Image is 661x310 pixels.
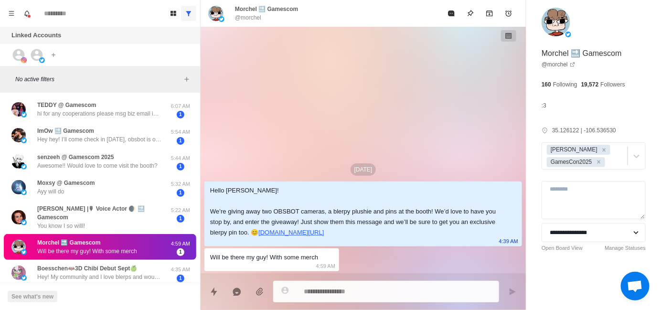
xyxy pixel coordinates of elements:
[37,238,100,247] p: Morchel 🔜 Gamescom
[210,252,318,263] div: Will be there my guy! With some merch
[581,80,599,89] p: 19,572
[219,16,224,22] img: picture
[542,244,583,252] a: Open Board View
[169,102,192,110] p: 6:07 AM
[548,145,599,155] div: [PERSON_NAME]
[37,153,114,161] p: senzeeh @ Gamescom 2025
[177,189,184,197] span: 1
[565,32,571,37] img: picture
[177,275,184,282] span: 1
[11,154,26,169] img: picture
[316,261,335,271] p: 4:59 AM
[11,240,26,254] img: picture
[499,4,518,23] button: Add reminder
[169,266,192,274] p: 4:35 AM
[594,157,604,167] div: Remove GamesCon2025
[621,272,650,300] a: Open chat
[542,8,570,36] img: picture
[605,244,646,252] a: Manage Statuses
[553,80,577,89] p: Following
[204,282,224,301] button: Quick replies
[169,240,192,248] p: 4:59 AM
[11,31,61,40] p: Linked Accounts
[21,249,27,255] img: picture
[177,111,184,118] span: 1
[11,180,26,194] img: picture
[177,248,184,256] span: 1
[4,6,19,21] button: Menu
[11,266,26,280] img: picture
[37,222,85,230] p: You know I so willl!
[542,100,546,111] p: :3
[351,163,376,176] p: [DATE]
[258,229,324,236] a: [DOMAIN_NAME][URL]
[37,264,137,273] p: Boesschen🦇3D Chibi Debut Sept🍏
[37,247,137,256] p: Will be there my guy! With some merch
[548,157,594,167] div: GamesCon2025
[8,291,57,302] button: See what's new
[169,154,192,162] p: 5:44 AM
[37,109,161,118] p: hi for any cooperations please msg biz email in bio! thanks
[480,4,499,23] button: Archive
[21,112,27,118] img: picture
[181,6,196,21] button: Show all conversations
[442,4,461,23] button: Mark as read
[461,4,480,23] button: Pin
[542,80,551,89] p: 160
[177,215,184,223] span: 1
[37,127,94,135] p: ImOw 🔜 Gamescom
[177,163,184,171] span: 1
[601,80,625,89] p: Followers
[37,273,161,281] p: Hey! My community and I love blerps and would love to have a look on 2.0 beta!
[177,137,184,145] span: 1
[235,5,298,13] p: Morchel 🔜 Gamescom
[11,210,26,224] img: picture
[11,128,26,142] img: picture
[227,282,246,301] button: Reply with AI
[37,161,158,170] p: Awesome!! Would love to come visit the booth?
[542,60,576,69] a: @morchel
[181,74,192,85] button: Add filters
[48,49,59,61] button: Add account
[37,204,169,222] p: [PERSON_NAME] |🎙 Voice Actor 🌒 🔜 Gamescom
[37,187,64,196] p: Ayy will do
[542,48,622,59] p: Morchel 🔜 Gamescom
[250,282,269,301] button: Add media
[210,185,501,238] div: Hello [PERSON_NAME]! We’re giving away two OBSBOT cameras, a blerpy plushie and pins at the booth...
[169,128,192,136] p: 5:54 AM
[21,220,27,225] img: picture
[599,145,609,155] div: Remove Derek
[552,126,616,135] p: 35.126122 | -106.536530
[11,102,26,117] img: picture
[15,75,181,84] p: No active filters
[37,101,96,109] p: TEDDY @ Gamescom
[37,179,95,187] p: Moxsy @ Gamescom
[503,282,522,301] button: Send message
[166,6,181,21] button: Board View
[37,135,161,144] p: Hey hey! I’ll come check in [DATE], obsbot is one of my sponsors so if I win let’s give it away t...
[169,180,192,188] p: 5:32 AM
[39,57,45,63] img: picture
[19,6,34,21] button: Notifications
[235,13,261,22] p: @morchel
[21,275,27,281] img: picture
[21,57,27,63] img: picture
[21,164,27,170] img: picture
[169,206,192,214] p: 5:22 AM
[21,190,27,195] img: picture
[208,6,224,21] img: picture
[21,138,27,143] img: picture
[499,236,518,246] p: 4:39 AM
